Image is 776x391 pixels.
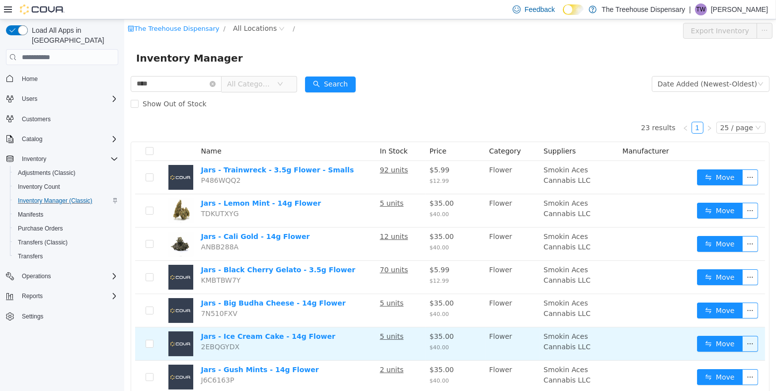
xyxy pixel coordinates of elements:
[77,190,115,198] span: TDKUTXYG
[618,150,634,166] button: icon: ellipsis
[618,217,634,233] button: icon: ellipsis
[20,4,65,14] img: Cova
[77,157,117,165] span: P486WQQ2
[109,3,153,14] span: All Locations
[306,292,325,298] span: $40.00
[419,128,452,136] span: Suppliers
[181,57,232,73] button: icon: searchSearch
[99,5,101,13] span: /
[14,250,118,262] span: Transfers
[14,195,118,207] span: Inventory Manager (Classic)
[555,102,567,114] li: Previous Page
[85,62,91,68] i: icon: close-circle
[18,93,41,105] button: Users
[18,270,55,282] button: Operations
[10,166,122,180] button: Adjustments (Classic)
[256,280,280,288] u: 5 units
[306,258,325,265] span: $12.99
[711,3,768,15] p: [PERSON_NAME]
[77,357,110,365] span: J6C6163P
[618,316,634,332] button: icon: ellipsis
[14,209,47,221] a: Manifests
[44,212,69,237] img: Jars - Cali Gold - 14g Flower hero shot
[2,71,122,85] button: Home
[10,222,122,235] button: Purchase Orders
[419,313,466,331] span: Smokin Aces Cannabis LLC
[573,217,619,233] button: icon: swapMove
[10,194,122,208] button: Inventory Manager (Classic)
[14,167,118,179] span: Adjustments (Classic)
[18,310,118,322] span: Settings
[18,133,46,145] button: Catalog
[579,102,591,114] li: Next Page
[14,236,72,248] a: Transfers (Classic)
[695,3,707,15] div: Tina Wilkins
[77,147,230,155] a: Jars - Trainwreck - 3.5g Flower - Smalls
[14,223,67,235] a: Purchase Orders
[77,323,115,331] span: 2EBQGYDX
[18,252,43,260] span: Transfers
[77,213,186,221] a: Jars - Cali Gold - 14g Flower
[14,195,96,207] a: Inventory Manager (Classic)
[256,213,284,221] u: 12 units
[10,180,122,194] button: Inventory Count
[256,246,284,254] u: 70 units
[3,6,10,12] i: icon: shop
[14,181,118,193] span: Inventory Count
[18,72,118,84] span: Home
[28,25,118,45] span: Load All Apps in [GEOGRAPHIC_DATA]
[256,180,280,188] u: 5 units
[14,167,79,179] a: Adjustments (Classic)
[306,158,325,165] span: $12.99
[77,257,117,265] span: KMBTBW7Y
[582,106,588,112] i: icon: right
[18,211,43,219] span: Manifests
[525,4,555,14] span: Feedback
[633,62,639,69] i: icon: down
[77,128,97,136] span: Name
[573,283,619,299] button: icon: swapMove
[573,183,619,199] button: icon: swapMove
[14,209,118,221] span: Manifests
[18,169,76,177] span: Adjustments (Classic)
[573,350,619,366] button: icon: swapMove
[2,152,122,166] button: Inventory
[618,350,634,366] button: icon: ellipsis
[22,95,37,103] span: Users
[22,115,51,123] span: Customers
[256,346,280,354] u: 2 units
[18,270,118,282] span: Operations
[18,183,60,191] span: Inventory Count
[44,279,69,304] img: Jars - Big Budha Cheese - 14g Flower placeholder
[306,325,325,331] span: $40.00
[361,341,416,375] td: Flower
[306,280,330,288] span: $35.00
[14,80,86,88] span: Show Out of Stock
[361,241,416,275] td: Flower
[419,213,466,232] span: Smokin Aces Cannabis LLC
[361,208,416,241] td: Flower
[44,179,69,204] img: Jars - Lemon Mint - 14g Flower hero shot
[2,269,122,283] button: Operations
[14,236,118,248] span: Transfers (Classic)
[77,180,197,188] a: Jars - Lemon Mint - 14g Flower
[153,62,159,69] i: icon: down
[697,3,706,15] span: TW
[306,346,330,354] span: $35.00
[361,175,416,208] td: Flower
[22,292,43,300] span: Reports
[18,290,47,302] button: Reports
[44,312,69,337] img: Jars - Ice Cream Cake - 14g Flower placeholder
[306,128,322,136] span: Price
[306,147,325,155] span: $5.99
[12,31,125,47] span: Inventory Manager
[18,238,68,246] span: Transfers (Classic)
[44,146,69,170] img: Jars - Trainwreck - 3.5g Flower - Smalls placeholder
[306,192,325,198] span: $40.00
[18,225,63,233] span: Purchase Orders
[602,3,685,15] p: The Treehouse Dispensary
[517,102,551,114] li: 23 results
[632,3,648,19] button: icon: ellipsis
[573,150,619,166] button: icon: swapMove
[306,313,330,321] span: $35.00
